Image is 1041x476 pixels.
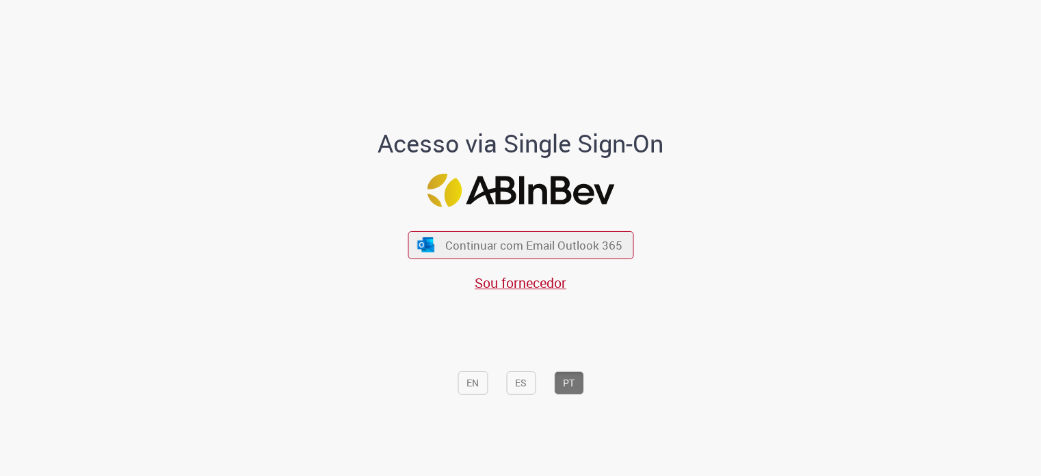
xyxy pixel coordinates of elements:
a: Sou fornecedor [475,274,566,292]
span: Continuar com Email Outlook 365 [445,237,622,253]
button: ícone Azure/Microsoft 360 Continuar com Email Outlook 365 [408,231,633,259]
img: ícone Azure/Microsoft 360 [417,237,436,252]
button: PT [554,371,583,395]
h1: Acesso via Single Sign-On [331,130,711,157]
img: Logo ABInBev [427,174,614,207]
button: ES [506,371,536,395]
button: EN [458,371,488,395]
